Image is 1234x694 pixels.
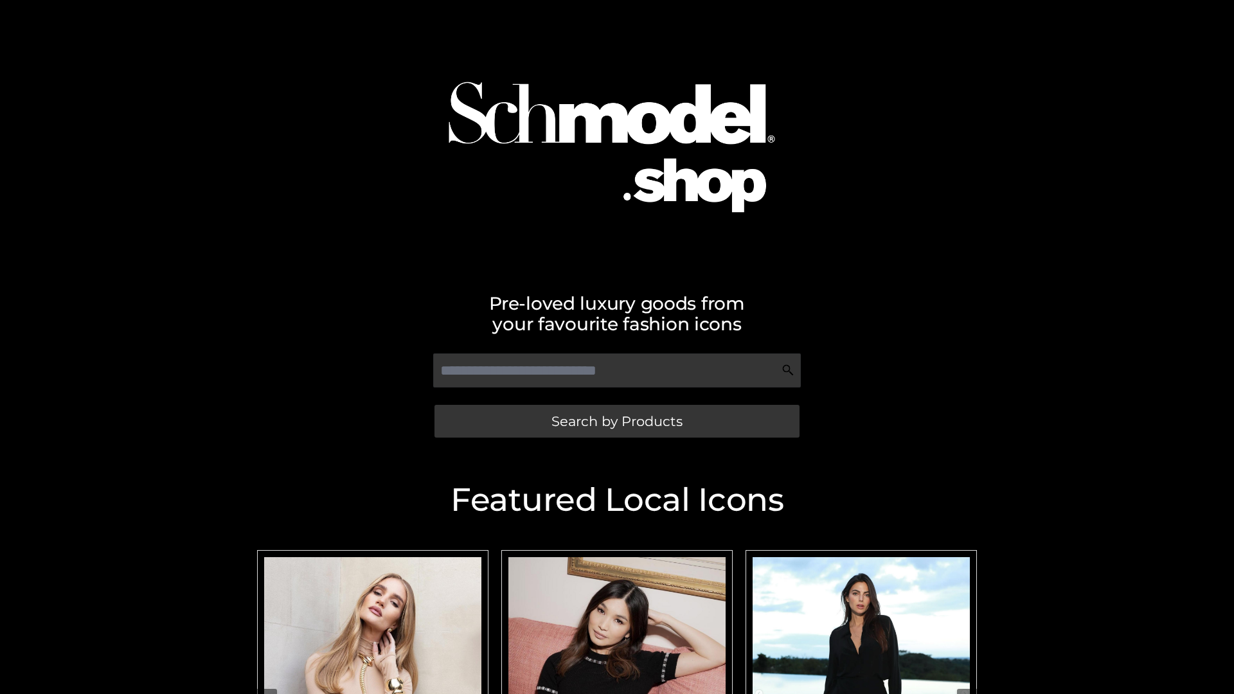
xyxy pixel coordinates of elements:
img: Search Icon [782,364,794,377]
a: Search by Products [434,405,800,438]
h2: Featured Local Icons​ [251,484,983,516]
h2: Pre-loved luxury goods from your favourite fashion icons [251,293,983,334]
span: Search by Products [551,414,683,428]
